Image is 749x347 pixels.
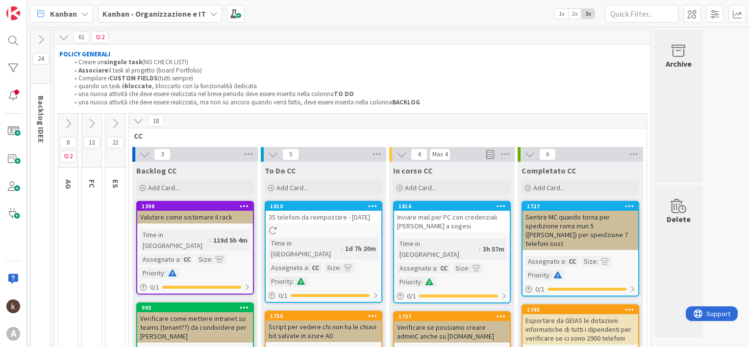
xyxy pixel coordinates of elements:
[69,58,646,66] li: Creare un (NO CHECK LIST!)
[140,229,209,251] div: Time in [GEOGRAPHIC_DATA]
[69,90,646,98] li: una nuova attività che deve essere realizzata nel breve periodo deve essere inserita nella colonna
[209,235,211,246] span: :
[405,183,436,192] span: Add Card...
[102,9,206,19] b: Kanban - Organizzazione e IT
[73,31,90,43] span: 61
[50,8,77,20] span: Kanban
[397,263,436,273] div: Assegnato a
[523,305,638,314] div: 1745
[293,276,294,287] span: :
[527,203,638,210] div: 1727
[181,254,193,265] div: CC
[581,256,597,267] div: Size
[397,238,479,260] div: Time in [GEOGRAPHIC_DATA]
[278,291,288,301] span: 0 / 1
[266,312,381,321] div: 1756
[438,263,450,273] div: CC
[666,58,692,70] div: Archive
[150,282,159,293] span: 0 / 1
[453,263,468,273] div: Size
[525,270,549,280] div: Priority
[334,90,354,98] strong: TO DO
[137,303,253,312] div: 993
[397,276,421,287] div: Priority
[555,9,568,19] span: 1x
[6,327,20,341] div: A
[523,283,638,296] div: 0/1
[266,211,381,223] div: 35 telefoni da reimpostare - [DATE]
[523,202,638,211] div: 1727
[154,149,171,160] span: 3
[340,262,341,273] span: :
[196,254,211,265] div: Size
[137,312,253,343] div: Verificare come mettere intranet su teams (tenant??) da condividere per [PERSON_NAME]
[522,201,639,297] a: 1727Sentire MC quando torna per spedizione roma mun 5 ([PERSON_NAME]) per speidzione 7 telefoni s...
[394,290,510,302] div: 0/1
[523,202,638,250] div: 1727Sentire MC quando torna per spedizione roma mun 5 ([PERSON_NAME]) per speidzione 7 telefoni sost
[269,262,308,273] div: Assegnato a
[266,321,381,342] div: Script per vedere chi non ha le chiavi bit salvate in azure AD
[69,82,646,90] li: quando un task è , bloccarlo con la funzionalità dedicata
[399,203,510,210] div: 1816
[269,238,341,259] div: Time in [GEOGRAPHIC_DATA]
[134,131,634,141] span: CC
[399,313,510,320] div: 1737
[393,166,433,175] span: In corso CC
[69,99,646,106] li: una nuova attività che deve essere realizzata, ma non so ancora quando verrà fatta, deve essere i...
[265,201,382,303] a: 181035 telefoni da reimpostare - [DATE]Time in [GEOGRAPHIC_DATA]:1d 7h 20mAssegnato a:CCSize:Prio...
[565,256,566,267] span: :
[522,166,576,175] span: Completato CC
[69,74,646,82] li: Compilare i (tutti sempre)
[136,166,177,175] span: Backlog CC
[211,235,250,246] div: 119d 5h 4m
[148,183,179,192] span: Add Card...
[523,211,638,250] div: Sentire MC quando torna per spedizione roma mun 5 ([PERSON_NAME]) per speidzione 7 telefoni sost
[92,31,108,43] span: 2
[394,321,510,343] div: Verificare se possiamo creare adminC anche su [DOMAIN_NAME]
[60,150,76,162] span: 2
[107,137,124,149] span: 22
[523,305,638,345] div: 1745Esportare da GEIAS le dotazioni informatiche di tutti i dipendenti per verificare se ci sono ...
[142,203,253,210] div: 1398
[148,115,164,126] span: 18
[309,262,322,273] div: CC
[479,244,480,254] span: :
[21,1,45,13] span: Support
[282,149,299,160] span: 5
[581,9,595,19] span: 3x
[394,312,510,343] div: 1737Verificare se possiamo creare adminC anche su [DOMAIN_NAME]
[568,9,581,19] span: 2x
[341,243,343,254] span: :
[269,276,293,287] div: Priority
[136,201,254,295] a: 1398Valutare come sistemare il rackTime in [GEOGRAPHIC_DATA]:119d 5h 4mAssegnato a:CCSize:Priorit...
[64,179,74,189] span: AG
[394,312,510,321] div: 1737
[533,183,565,192] span: Add Card...
[266,312,381,342] div: 1756Script per vedere chi non ha le chiavi bit salvate in azure AD
[421,276,423,287] span: :
[6,299,20,313] img: kh
[527,306,638,313] div: 1745
[104,58,142,66] strong: singolo task
[32,53,49,65] span: 24
[137,211,253,223] div: Valutare come sistemare il rack
[137,202,253,223] div: 1398Valutare come sistemare il rack
[60,137,76,149] span: 8
[270,203,381,210] div: 1810
[137,281,253,294] div: 0/1
[69,67,646,74] li: il task al progetto (board Portfolio)
[211,254,213,265] span: :
[179,254,181,265] span: :
[78,66,108,74] strong: Associare
[266,202,381,223] div: 181035 telefoni da reimpostare - [DATE]
[407,291,416,301] span: 0 / 1
[549,270,551,280] span: :
[325,262,340,273] div: Size
[59,50,110,58] strong: POLICY GENERALI
[87,179,97,188] span: FC
[266,202,381,211] div: 1810
[535,284,545,295] span: 0 / 1
[525,256,565,267] div: Assegnato a
[270,313,381,320] div: 1756
[394,211,510,232] div: Inviare mail per PC con credenziali [PERSON_NAME] a sogesi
